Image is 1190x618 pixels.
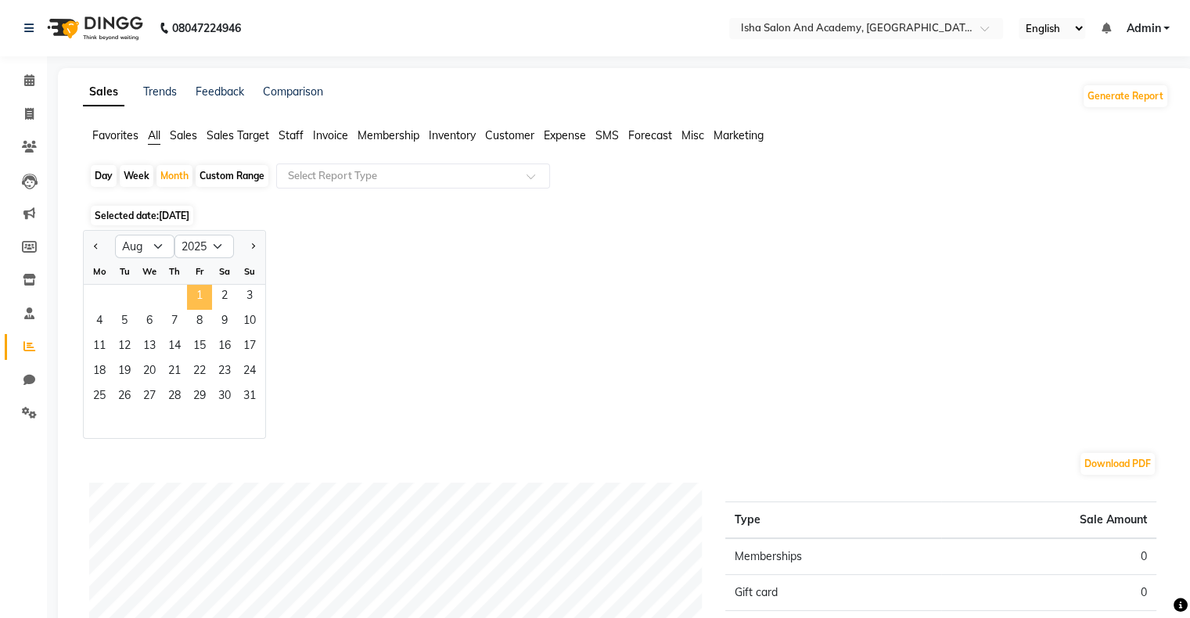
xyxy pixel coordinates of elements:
span: 5 [112,310,137,335]
div: Mo [87,259,112,284]
span: 27 [137,385,162,410]
div: Monday, August 25, 2025 [87,385,112,410]
span: 28 [162,385,187,410]
span: 20 [137,360,162,385]
span: Favorites [92,128,138,142]
div: Wednesday, August 27, 2025 [137,385,162,410]
span: 11 [87,335,112,360]
td: 0 [941,538,1156,575]
span: 6 [137,310,162,335]
div: Wednesday, August 6, 2025 [137,310,162,335]
button: Next month [246,234,259,259]
a: Feedback [196,84,244,99]
div: Thursday, August 7, 2025 [162,310,187,335]
span: Marketing [714,128,764,142]
a: Comparison [263,84,323,99]
span: 19 [112,360,137,385]
td: Memberships [725,538,940,575]
th: Type [725,502,940,539]
span: 17 [237,335,262,360]
span: 14 [162,335,187,360]
span: Customer [485,128,534,142]
span: 13 [137,335,162,360]
div: Tu [112,259,137,284]
div: Friday, August 8, 2025 [187,310,212,335]
td: 0 [941,575,1156,611]
span: [DATE] [159,210,189,221]
div: Month [156,165,192,187]
div: Sunday, August 24, 2025 [237,360,262,385]
div: Thursday, August 21, 2025 [162,360,187,385]
a: Sales [83,78,124,106]
div: We [137,259,162,284]
div: Wednesday, August 13, 2025 [137,335,162,360]
button: Generate Report [1084,85,1167,107]
span: 3 [237,285,262,310]
span: Forecast [628,128,672,142]
b: 08047224946 [172,6,241,50]
span: 30 [212,385,237,410]
span: 23 [212,360,237,385]
span: 12 [112,335,137,360]
div: Su [237,259,262,284]
div: Saturday, August 9, 2025 [212,310,237,335]
div: Tuesday, August 12, 2025 [112,335,137,360]
div: Sunday, August 3, 2025 [237,285,262,310]
select: Select year [174,235,234,258]
span: 21 [162,360,187,385]
div: Friday, August 29, 2025 [187,385,212,410]
div: Sunday, August 10, 2025 [237,310,262,335]
span: 2 [212,285,237,310]
div: Custom Range [196,165,268,187]
img: logo [40,6,147,50]
div: Saturday, August 23, 2025 [212,360,237,385]
button: Download PDF [1080,453,1155,475]
div: Monday, August 11, 2025 [87,335,112,360]
span: Misc [681,128,704,142]
span: 8 [187,310,212,335]
span: 16 [212,335,237,360]
div: Friday, August 22, 2025 [187,360,212,385]
span: Sales Target [207,128,269,142]
div: Thursday, August 28, 2025 [162,385,187,410]
span: 10 [237,310,262,335]
span: 15 [187,335,212,360]
span: 24 [237,360,262,385]
span: 31 [237,385,262,410]
div: Monday, August 4, 2025 [87,310,112,335]
span: 4 [87,310,112,335]
div: Sa [212,259,237,284]
div: Sunday, August 31, 2025 [237,385,262,410]
div: Tuesday, August 19, 2025 [112,360,137,385]
div: Friday, August 15, 2025 [187,335,212,360]
span: 7 [162,310,187,335]
div: Saturday, August 2, 2025 [212,285,237,310]
div: Sunday, August 17, 2025 [237,335,262,360]
select: Select month [115,235,174,258]
div: Wednesday, August 20, 2025 [137,360,162,385]
span: Invoice [313,128,348,142]
span: Expense [544,128,586,142]
span: Inventory [429,128,476,142]
span: 18 [87,360,112,385]
span: Sales [170,128,197,142]
div: Week [120,165,153,187]
span: Admin [1126,20,1160,37]
span: 29 [187,385,212,410]
td: Gift card [725,575,940,611]
span: All [148,128,160,142]
span: 9 [212,310,237,335]
div: Saturday, August 16, 2025 [212,335,237,360]
div: Day [91,165,117,187]
span: Staff [279,128,304,142]
div: Saturday, August 30, 2025 [212,385,237,410]
div: Tuesday, August 26, 2025 [112,385,137,410]
th: Sale Amount [941,502,1156,539]
div: Th [162,259,187,284]
span: 25 [87,385,112,410]
a: Trends [143,84,177,99]
span: SMS [595,128,619,142]
span: 1 [187,285,212,310]
span: 26 [112,385,137,410]
div: Thursday, August 14, 2025 [162,335,187,360]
